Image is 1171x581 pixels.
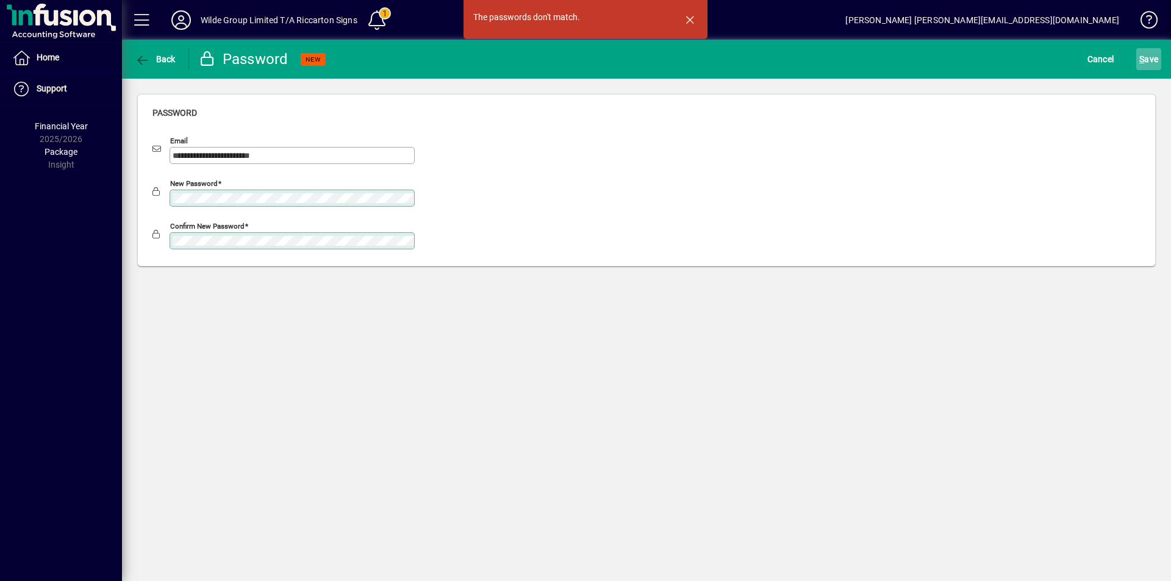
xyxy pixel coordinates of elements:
[1131,2,1156,42] a: Knowledge Base
[1084,48,1117,70] button: Cancel
[152,108,197,118] span: Password
[37,84,67,93] span: Support
[1139,54,1144,64] span: S
[135,54,176,64] span: Back
[35,121,88,131] span: Financial Year
[306,55,321,63] span: NEW
[170,179,218,188] mat-label: New password
[1136,48,1161,70] button: Save
[132,48,179,70] button: Back
[1087,49,1114,69] span: Cancel
[845,10,1119,30] div: [PERSON_NAME] [PERSON_NAME][EMAIL_ADDRESS][DOMAIN_NAME]
[37,52,59,62] span: Home
[1139,49,1158,69] span: ave
[6,43,122,73] a: Home
[170,222,245,230] mat-label: Confirm new password
[122,48,189,70] app-page-header-button: Back
[201,10,357,30] div: Wilde Group Limited T/A Riccarton Signs
[6,74,122,104] a: Support
[45,147,77,157] span: Package
[170,137,188,145] mat-label: Email
[198,49,288,69] div: Password
[162,9,201,31] button: Profile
